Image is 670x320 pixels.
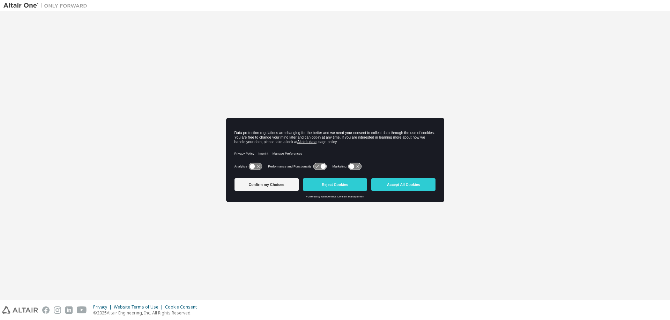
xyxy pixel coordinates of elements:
img: instagram.svg [54,306,61,314]
img: altair_logo.svg [2,306,38,314]
div: Privacy [93,304,114,310]
img: Altair One [3,2,91,9]
img: youtube.svg [77,306,87,314]
p: © 2025 Altair Engineering, Inc. All Rights Reserved. [93,310,201,316]
img: facebook.svg [42,306,50,314]
div: Cookie Consent [165,304,201,310]
div: Website Terms of Use [114,304,165,310]
img: linkedin.svg [65,306,73,314]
